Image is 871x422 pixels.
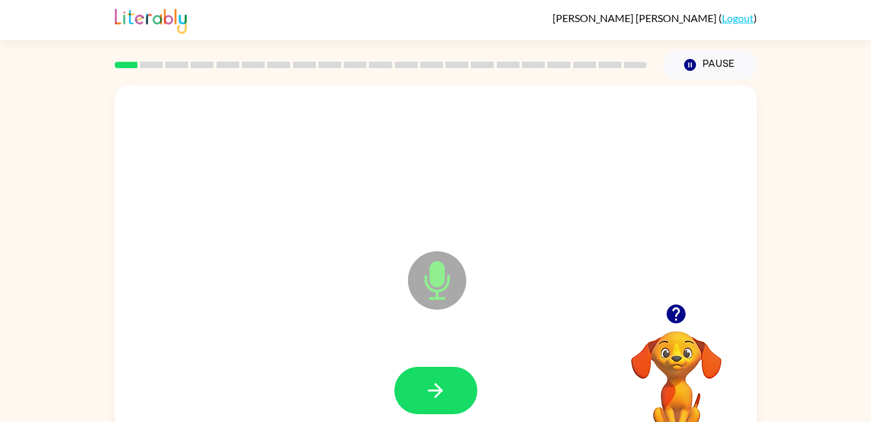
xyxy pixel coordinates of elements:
[115,5,187,34] img: Literably
[663,50,757,80] button: Pause
[722,12,754,24] a: Logout
[553,12,719,24] span: [PERSON_NAME] [PERSON_NAME]
[553,12,757,24] div: ( )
